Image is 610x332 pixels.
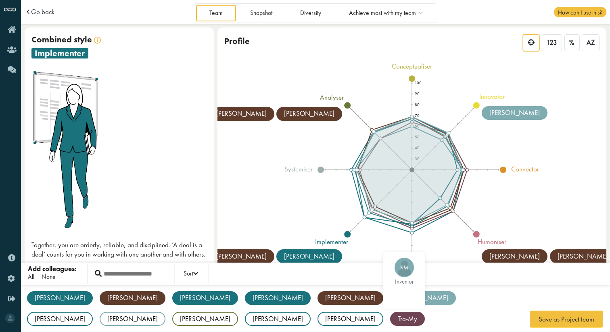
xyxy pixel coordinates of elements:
span: How can I use this? [554,7,606,17]
div: [PERSON_NAME] [482,249,547,263]
div: [PERSON_NAME] [245,312,311,326]
span: % [569,38,574,47]
div: Add colleagues: [28,264,77,274]
tspan: implementer [315,237,349,246]
div: [PERSON_NAME] [318,312,383,326]
text: 90 [415,91,420,96]
tspan: connector [512,165,540,173]
img: implementer.png [31,69,102,230]
button: Save as Project team [530,311,604,328]
span: Combined style [31,34,92,45]
div: [PERSON_NAME] [100,312,165,326]
div: [PERSON_NAME] [318,291,383,305]
a: Achieve most with my team [336,5,435,21]
a: Go back [31,8,54,15]
div: [PERSON_NAME] [27,312,93,326]
div: inventor [387,279,421,285]
div: [PERSON_NAME] [276,249,342,263]
tspan: systemiser [284,165,313,173]
a: Diversity [287,5,334,21]
div: [PERSON_NAME] [172,291,238,305]
span: AZ [587,38,595,47]
div: Tra-My [390,312,425,326]
span: implementer [31,48,88,58]
span: KM [395,264,414,271]
tspan: conceptualiser [392,62,432,71]
text: 100 [415,80,422,86]
a: Team [196,5,236,21]
tspan: innovator [479,92,505,100]
span: None [42,273,55,281]
tspan: analyser [320,92,344,101]
div: [PERSON_NAME] [245,291,311,305]
div: [PERSON_NAME] [27,291,93,305]
div: [PERSON_NAME] [172,312,238,326]
div: [PERSON_NAME] [209,107,274,121]
text: 80 [415,102,420,107]
div: [PERSON_NAME] [100,291,165,305]
div: Sort [184,269,198,279]
div: [PERSON_NAME] [276,107,342,121]
a: Snapshot [237,5,286,21]
span: Achieve most with my team [349,10,416,17]
div: [PERSON_NAME] [482,106,547,120]
span: Profile [224,35,250,46]
text: 70 [415,113,420,118]
p: Together, you are orderly, reliable, and disciplined. ‘A deal is a deal’ counts for you in workin... [31,240,207,260]
span: 123 [547,38,557,47]
span: All [28,273,34,281]
tspan: humaniser [478,237,507,246]
div: [PERSON_NAME] [209,249,274,263]
img: info.svg [94,37,101,44]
